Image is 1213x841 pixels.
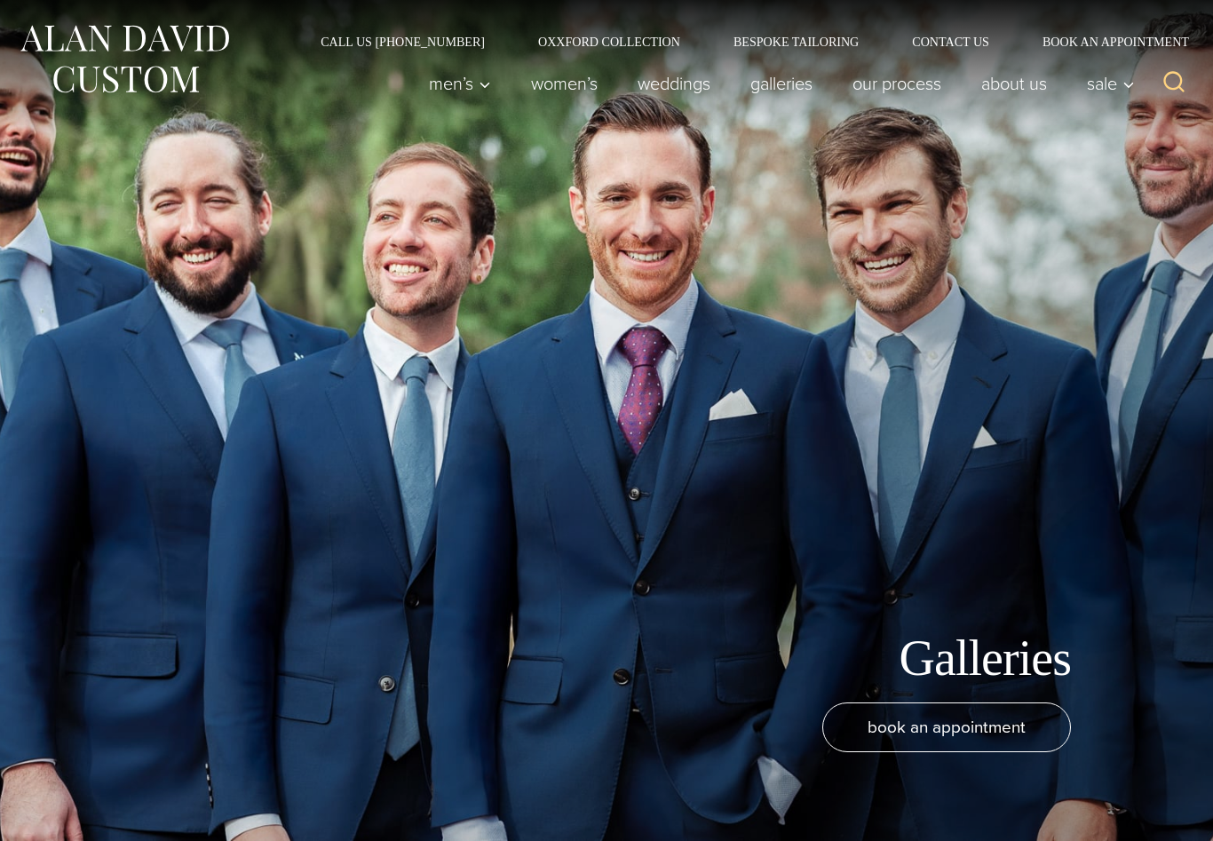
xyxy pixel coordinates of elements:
a: Contact Us [885,36,1016,48]
a: Book an Appointment [1016,36,1195,48]
a: Bespoke Tailoring [707,36,885,48]
a: Call Us [PHONE_NUMBER] [294,36,511,48]
a: About Us [962,66,1067,101]
a: weddings [618,66,731,101]
span: Men’s [429,75,491,92]
nav: Secondary Navigation [294,36,1195,48]
a: book an appointment [822,702,1071,752]
a: Our Process [833,66,962,101]
span: Sale [1087,75,1135,92]
button: View Search Form [1153,62,1195,105]
h1: Galleries [900,629,1072,688]
a: Oxxford Collection [511,36,707,48]
nav: Primary Navigation [409,66,1145,101]
a: Women’s [511,66,618,101]
img: Alan David Custom [18,20,231,99]
a: Galleries [731,66,833,101]
span: book an appointment [868,714,1026,740]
